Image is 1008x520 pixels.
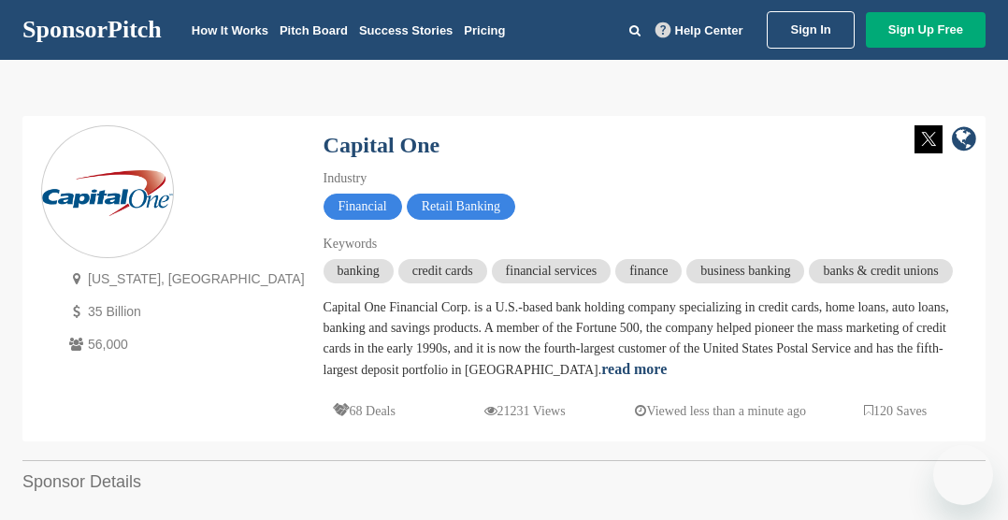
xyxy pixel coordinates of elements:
a: SponsorPitch [22,18,162,42]
img: Sponsorpitch & Capital One [42,170,173,216]
span: banking [324,259,394,283]
div: Keywords [324,234,967,254]
a: Sign Up Free [866,12,986,48]
p: 68 Deals [333,399,396,423]
span: business banking [686,259,804,283]
span: finance [615,259,682,283]
a: Capital One [324,133,440,157]
a: Help Center [652,20,747,41]
div: Industry [324,168,967,189]
a: read more [601,361,667,377]
span: banks & credit unions [809,259,952,283]
h2: Sponsor Details [22,469,986,495]
iframe: Button to launch messaging window [933,445,993,505]
span: credit cards [398,259,487,283]
a: company link [952,125,976,156]
p: 21231 Views [484,399,566,423]
a: Success Stories [359,23,453,37]
p: 35 Billion [65,300,305,324]
a: How It Works [192,23,268,37]
span: financial services [492,259,612,283]
div: Capital One Financial Corp. is a U.S.-based bank holding company specializing in credit cards, ho... [324,297,967,381]
p: [US_STATE], [GEOGRAPHIC_DATA] [65,267,305,291]
span: Retail Banking [407,194,515,220]
p: 120 Saves [864,399,927,423]
img: Twitter white [914,125,943,153]
p: Viewed less than a minute ago [635,399,806,423]
span: Financial [324,194,402,220]
a: Pricing [464,23,505,37]
p: 56,000 [65,333,305,356]
a: Pitch Board [280,23,348,37]
a: Sign In [767,11,854,49]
